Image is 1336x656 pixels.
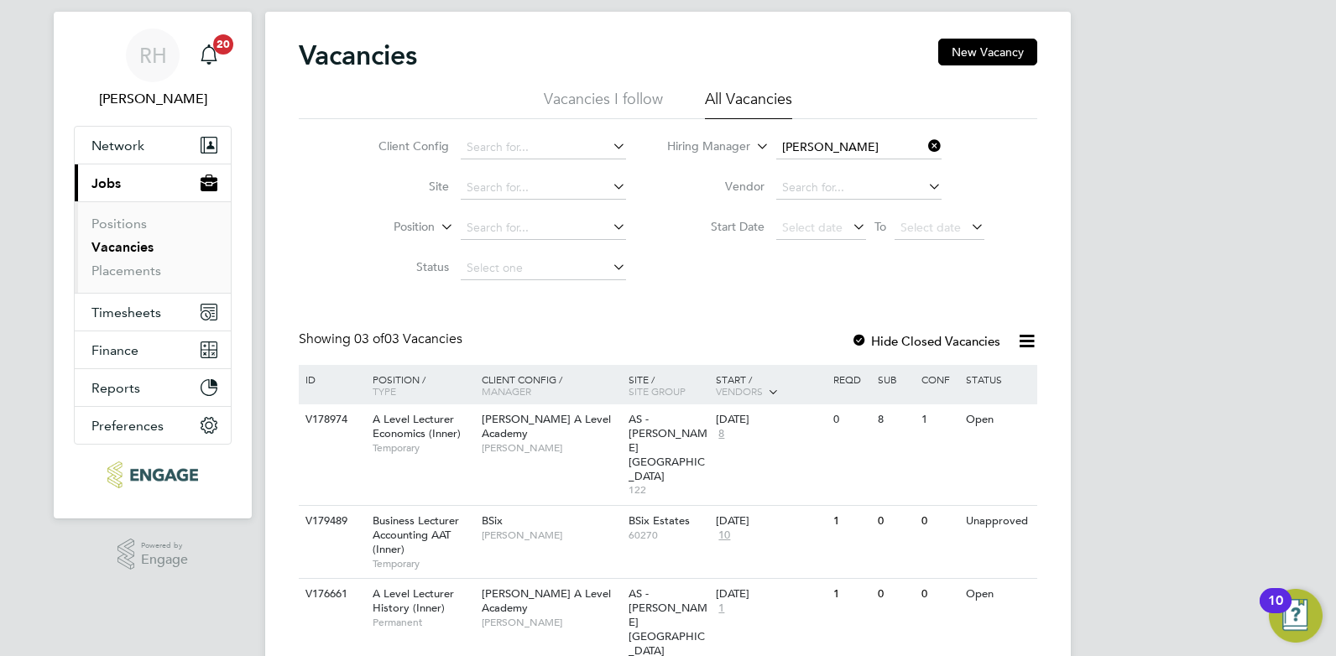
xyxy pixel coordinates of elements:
div: V178974 [301,404,360,435]
label: Client Config [352,138,449,154]
div: Reqd [829,365,873,393]
label: Status [352,259,449,274]
span: Reports [91,380,140,396]
button: Finance [75,331,231,368]
span: RH [139,44,167,66]
a: Vacancies [91,239,154,255]
span: [PERSON_NAME] [482,528,620,542]
button: Timesheets [75,294,231,331]
span: Jobs [91,175,121,191]
span: 122 [629,483,708,497]
div: 0 [829,404,873,435]
li: All Vacancies [705,89,792,119]
button: Reports [75,369,231,406]
span: 8 [716,427,727,441]
a: Powered byEngage [117,539,189,570]
div: 0 [917,579,961,610]
div: ID [301,365,360,393]
label: Hiring Manager [654,138,750,155]
a: Placements [91,263,161,279]
span: 10 [716,528,733,543]
div: 10 [1268,601,1283,622]
div: Client Config / [478,365,624,405]
span: To [869,216,891,237]
div: Position / [360,365,478,405]
input: Search for... [461,136,626,159]
div: V179489 [301,506,360,537]
label: Position [338,219,435,236]
span: 60270 [629,528,708,542]
span: Finance [91,342,138,358]
div: [DATE] [716,587,825,601]
a: RH[PERSON_NAME] [74,29,232,109]
span: 03 Vacancies [354,331,462,347]
div: Status [962,365,1035,393]
span: BSix [482,513,503,528]
img: ncclondon-logo-retina.png [107,461,197,488]
span: 1 [716,601,727,616]
div: Showing [299,331,466,348]
a: Go to home page [74,461,232,488]
span: [PERSON_NAME] A Level Academy [482,412,611,440]
div: Start / [712,365,829,407]
div: 1 [829,579,873,610]
input: Search for... [776,136,942,159]
input: Search for... [461,216,626,240]
button: Jobs [75,164,231,201]
div: 0 [874,506,917,537]
span: Temporary [373,557,473,570]
span: 03 of [354,331,384,347]
div: 1 [917,404,961,435]
input: Search for... [461,176,626,200]
div: 1 [829,506,873,537]
button: Preferences [75,407,231,444]
a: 20 [192,29,226,82]
span: Select date [782,220,843,235]
h2: Vacancies [299,39,417,72]
span: Permanent [373,616,473,629]
span: Rufena Haque [74,89,232,109]
label: Site [352,179,449,194]
span: Temporary [373,441,473,455]
div: Jobs [75,201,231,293]
a: Positions [91,216,147,232]
div: 0 [874,579,917,610]
div: [DATE] [716,413,825,427]
span: Powered by [141,539,188,553]
div: Unapproved [962,506,1035,537]
div: Open [962,404,1035,435]
span: Site Group [629,384,686,398]
div: Open [962,579,1035,610]
button: Open Resource Center, 10 new notifications [1269,589,1323,643]
div: V176661 [301,579,360,610]
label: Start Date [668,219,765,234]
span: A Level Lecturer Economics (Inner) [373,412,461,440]
button: Network [75,127,231,164]
input: Search for... [776,176,942,200]
div: Site / [624,365,712,405]
span: Preferences [91,418,164,434]
span: Type [373,384,396,398]
div: Conf [917,365,961,393]
span: Timesheets [91,305,161,320]
label: Vendor [668,179,765,194]
nav: Main navigation [54,12,252,518]
span: Business Lecturer Accounting AAT (Inner) [373,513,459,556]
span: BSix Estates [629,513,690,528]
div: Sub [874,365,917,393]
span: 20 [213,34,233,55]
span: [PERSON_NAME] A Level Academy [482,586,611,615]
input: Select one [461,257,626,280]
button: New Vacancy [938,39,1037,65]
div: 0 [917,506,961,537]
li: Vacancies I follow [544,89,663,119]
span: [PERSON_NAME] [482,616,620,629]
span: Select date [900,220,961,235]
label: Hide Closed Vacancies [851,333,1000,349]
span: Manager [482,384,531,398]
span: Vendors [716,384,763,398]
span: Network [91,138,144,154]
span: [PERSON_NAME] [482,441,620,455]
div: [DATE] [716,514,825,528]
span: AS - [PERSON_NAME][GEOGRAPHIC_DATA] [629,412,707,483]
